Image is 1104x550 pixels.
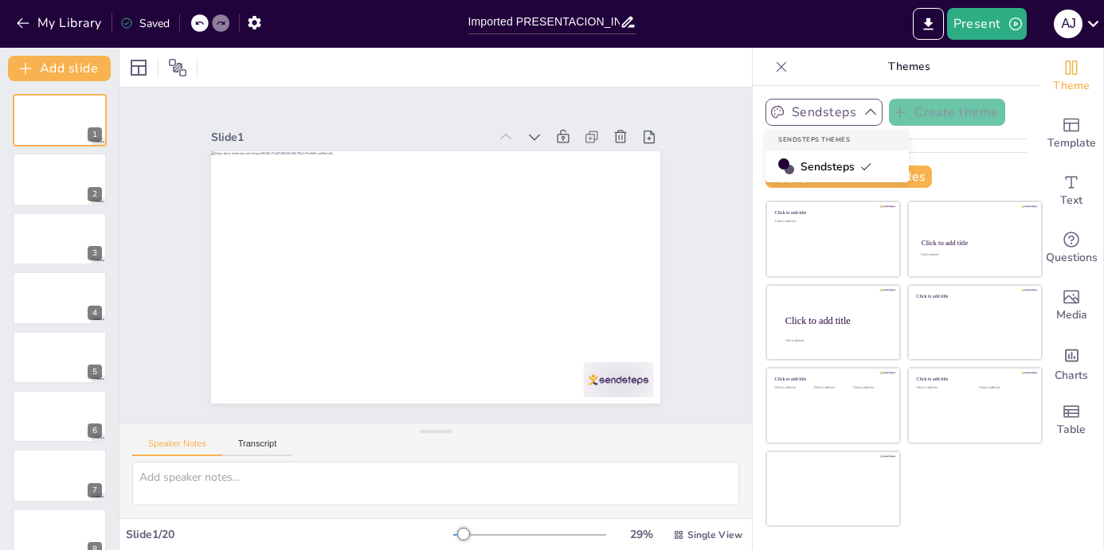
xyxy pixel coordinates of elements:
div: Click to add title [922,239,1028,247]
div: 1 [13,94,107,146]
button: Speaker Notes [132,439,222,456]
span: Position [168,58,187,77]
div: 4 [88,306,102,320]
span: Single View [687,529,742,541]
div: Click to add text [814,386,850,390]
div: Click to add body [785,339,886,342]
button: Transcript [222,439,293,456]
div: A J [1054,10,1082,38]
div: Click to add text [775,386,811,390]
div: 2 [88,187,102,201]
div: 1 [88,127,102,142]
div: Click to add title [775,210,889,216]
button: Export to PowerPoint [913,8,944,40]
span: Table [1057,421,1086,439]
div: 5 [13,331,107,384]
div: 6 [88,423,102,438]
span: Media [1056,306,1087,324]
div: Add text boxes [1039,162,1103,220]
button: Present [947,8,1027,40]
span: Questions [1046,249,1098,267]
input: Insert title [468,10,620,33]
div: Sendsteps Themes [765,129,909,150]
div: 3 [13,213,107,265]
div: Change the overall theme [1039,48,1103,105]
span: Sendsteps [801,159,872,174]
div: Click to add title [775,376,889,382]
div: 29 % [622,527,660,542]
p: Themes [794,48,1024,86]
div: Click to add text [917,386,967,390]
button: My Library [12,10,108,36]
div: Click to add title [917,376,1031,382]
button: Create theme [889,99,1005,126]
button: Add slide [8,56,111,81]
button: Sendsteps [765,99,883,126]
div: 7 [88,483,102,497]
div: Click to add text [979,386,1029,390]
div: 5 [88,365,102,379]
div: Saved [120,16,170,31]
div: 2 [13,153,107,205]
div: Click to add title [917,293,1031,298]
span: Template [1047,135,1096,152]
div: Click to add text [853,386,889,390]
div: Get real-time input from your audience [1039,220,1103,277]
div: Click to add text [775,220,889,224]
div: Layout [126,55,151,80]
div: Add ready made slides [1039,105,1103,162]
div: Add a table [1039,392,1103,449]
div: Add images, graphics, shapes or video [1039,277,1103,334]
div: 3 [88,246,102,260]
span: Theme [1053,77,1090,95]
div: Add charts and graphs [1039,334,1103,392]
div: Slide 1 / 20 [126,527,453,542]
div: Click to add title [785,314,887,326]
div: Click to add text [921,254,1027,257]
span: Charts [1055,367,1088,384]
span: Text [1060,192,1082,209]
button: A J [1054,8,1082,40]
div: 7 [13,449,107,501]
div: 4 [13,271,107,324]
div: 6 [13,390,107,443]
div: Slide 1 [211,130,488,145]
